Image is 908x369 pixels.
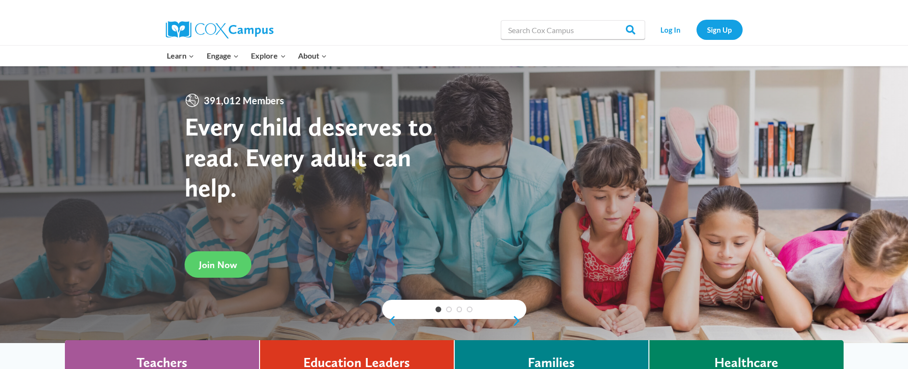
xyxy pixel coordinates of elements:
[446,307,452,312] a: 2
[200,93,288,108] span: 391,012 Members
[185,251,251,278] a: Join Now
[501,20,645,39] input: Search Cox Campus
[185,111,433,203] strong: Every child deserves to read. Every adult can help.
[207,49,239,62] span: Engage
[650,20,692,39] a: Log In
[467,307,473,312] a: 4
[435,307,441,312] a: 1
[382,311,526,331] div: content slider buttons
[161,46,333,66] nav: Primary Navigation
[512,315,526,327] a: next
[697,20,743,39] a: Sign Up
[166,21,274,38] img: Cox Campus
[650,20,743,39] nav: Secondary Navigation
[382,315,397,327] a: previous
[251,49,286,62] span: Explore
[199,259,237,271] span: Join Now
[167,49,194,62] span: Learn
[298,49,327,62] span: About
[457,307,462,312] a: 3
